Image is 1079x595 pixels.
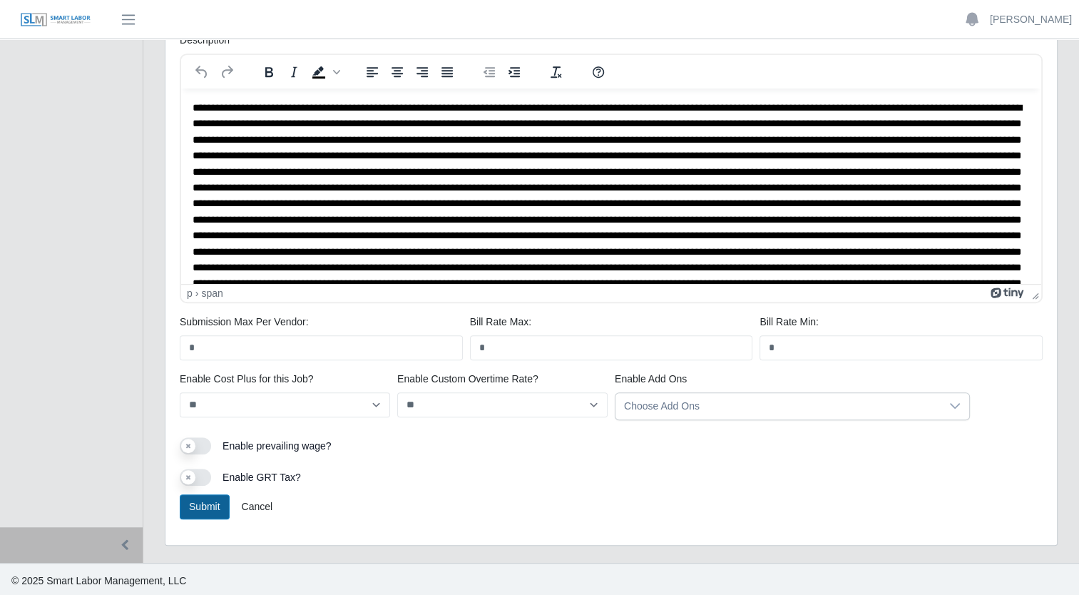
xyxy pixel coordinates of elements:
[232,494,282,519] a: Cancel
[180,315,309,330] label: Submission Max Per Vendor:
[307,62,342,82] div: Background color Black
[11,575,186,586] span: © 2025 Smart Labor Management, LLC
[477,62,501,82] button: Decrease indent
[615,372,687,387] label: Enable Add Ons
[180,437,211,454] button: Enable prevailing wage?
[385,62,409,82] button: Align center
[257,62,281,82] button: Bold
[180,469,211,486] button: Enable GRT Tax?
[215,62,239,82] button: Redo
[502,62,526,82] button: Increase indent
[181,88,1041,284] iframe: Rich Text Area
[586,62,610,82] button: Help
[190,62,214,82] button: Undo
[11,11,849,219] body: Rich Text Area. Press ALT-0 for help.
[223,440,332,452] span: Enable prevailing wage?
[760,315,818,330] label: Bill Rate Min:
[991,288,1026,299] a: Powered by Tiny
[180,33,230,48] label: Description
[20,12,91,28] img: SLM Logo
[180,494,230,519] button: Submit
[201,288,223,299] div: span
[223,472,301,483] span: Enable GRT Tax?
[544,62,568,82] button: Clear formatting
[282,62,306,82] button: Italic
[187,288,193,299] div: p
[435,62,459,82] button: Justify
[410,62,434,82] button: Align right
[470,315,531,330] label: Bill Rate Max:
[360,62,384,82] button: Align left
[397,372,538,387] label: Enable Custom Overtime Rate?
[180,372,314,387] label: Enable Cost Plus for this Job?
[615,393,941,419] div: Choose Add Ons
[990,12,1072,27] a: [PERSON_NAME]
[1026,285,1041,302] div: Press the Up and Down arrow keys to resize the editor.
[195,288,199,299] div: ›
